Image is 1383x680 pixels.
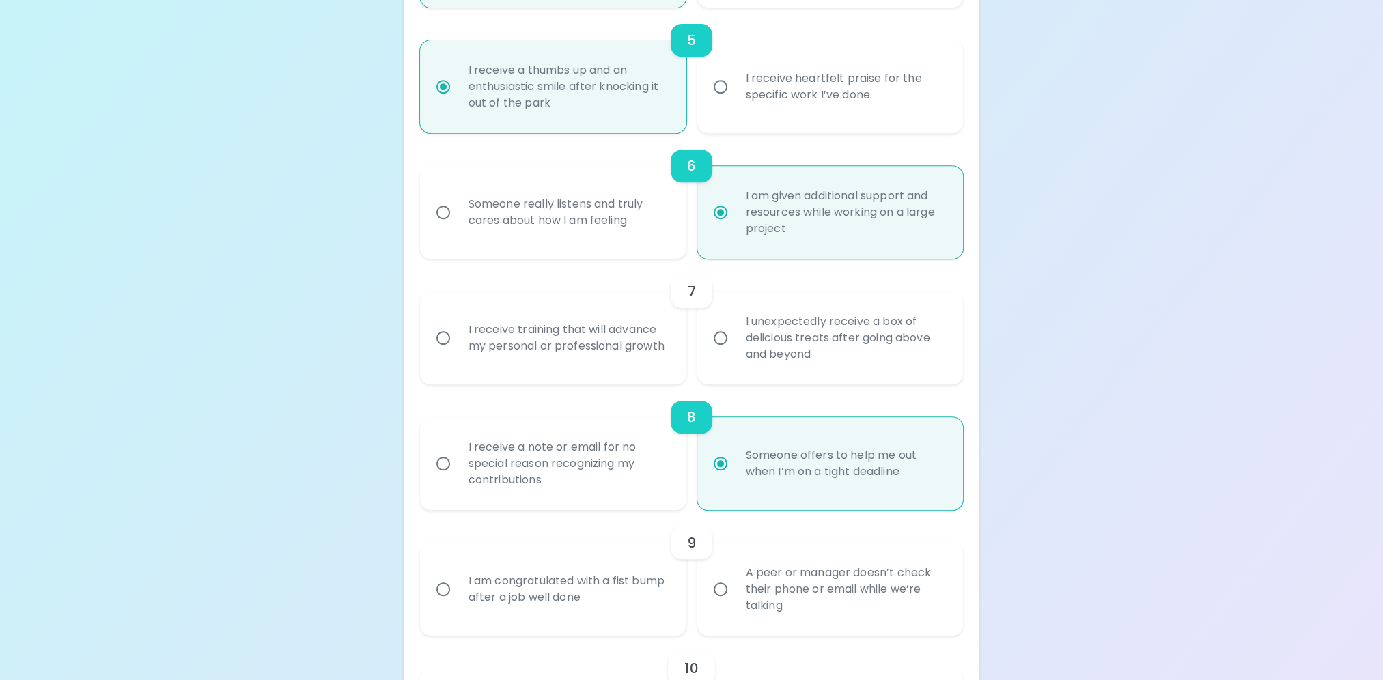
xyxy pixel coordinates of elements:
div: I receive heartfelt praise for the specific work I’ve done [735,54,956,119]
div: choice-group-check [420,384,964,510]
h6: 10 [684,657,698,679]
h6: 5 [687,29,696,51]
div: Someone offers to help me out when I’m on a tight deadline [735,431,956,496]
div: A peer or manager doesn’t check their phone or email while we’re talking [735,548,956,630]
h6: 7 [687,281,695,302]
div: choice-group-check [420,8,964,133]
div: I receive training that will advance my personal or professional growth [458,305,679,371]
h6: 8 [687,406,696,428]
h6: 9 [687,532,696,554]
div: I unexpectedly receive a box of delicious treats after going above and beyond [735,297,956,379]
div: I receive a thumbs up and an enthusiastic smile after knocking it out of the park [458,46,679,128]
div: I am given additional support and resources while working on a large project [735,171,956,253]
div: choice-group-check [420,259,964,384]
div: I receive a note or email for no special reason recognizing my contributions [458,423,679,505]
div: choice-group-check [420,133,964,259]
div: I am congratulated with a fist bump after a job well done [458,556,679,622]
div: Someone really listens and truly cares about how I am feeling [458,180,679,245]
div: choice-group-check [420,510,964,636]
h6: 6 [687,155,696,177]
